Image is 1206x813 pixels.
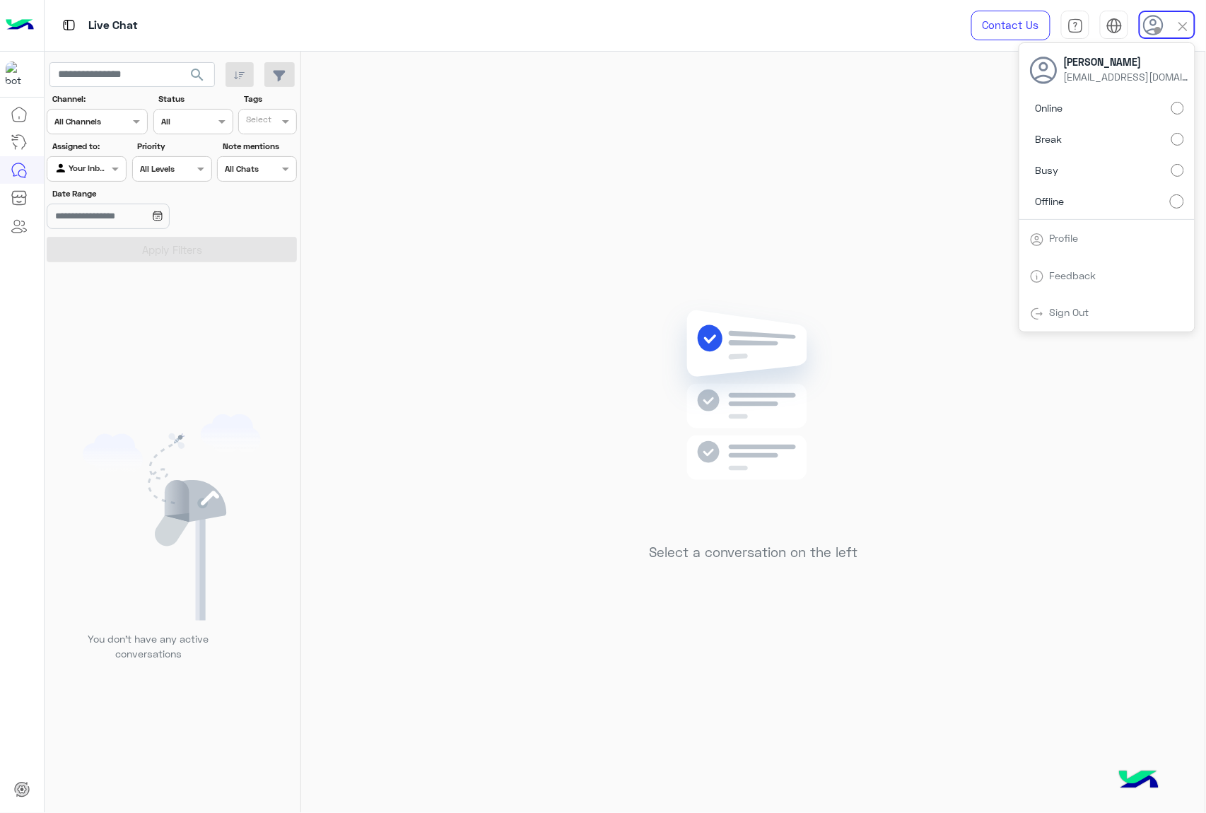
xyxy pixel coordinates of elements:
label: Status [158,93,231,105]
img: tab [1106,18,1123,34]
img: empty users [83,414,261,621]
span: search [189,66,206,83]
p: You don’t have any active conversations [77,631,220,662]
label: Tags [244,93,295,105]
span: Offline [1036,194,1065,209]
input: Online [1171,102,1184,115]
a: Profile [1050,232,1079,244]
img: tab [1030,269,1044,283]
img: tab [1030,233,1044,247]
button: search [180,62,215,93]
input: Break [1171,133,1184,146]
img: no messages [651,299,855,534]
a: Sign Out [1050,306,1089,318]
a: tab [1061,11,1089,40]
input: Busy [1171,164,1184,177]
p: Live Chat [88,16,138,35]
a: Contact Us [971,11,1050,40]
img: tab [1067,18,1084,34]
label: Assigned to: [52,140,125,153]
span: [PERSON_NAME] [1064,54,1191,69]
div: Select [244,113,271,129]
label: Channel: [52,93,146,105]
span: Break [1036,131,1062,146]
label: Note mentions [223,140,295,153]
img: tab [60,16,78,34]
label: Date Range [52,187,211,200]
label: Priority [137,140,210,153]
img: Logo [6,11,34,40]
img: hulul-logo.png [1114,756,1164,806]
img: 713415422032625 [6,62,31,87]
img: tab [1030,307,1044,321]
span: [EMAIL_ADDRESS][DOMAIN_NAME] [1064,69,1191,84]
button: Apply Filters [47,237,297,262]
input: Offline [1170,194,1184,209]
a: Feedback [1050,269,1096,281]
h5: Select a conversation on the left [649,544,857,561]
img: close [1175,18,1191,35]
span: Busy [1036,163,1059,177]
span: Online [1036,100,1063,115]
